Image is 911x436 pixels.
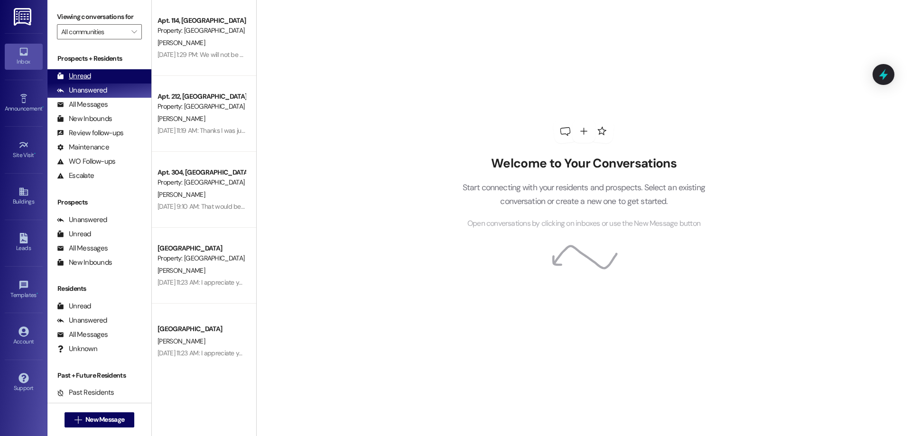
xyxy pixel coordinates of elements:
[37,290,38,297] span: •
[57,330,108,340] div: All Messages
[57,388,114,398] div: Past Residents
[57,243,108,253] div: All Messages
[158,177,245,187] div: Property: [GEOGRAPHIC_DATA]
[5,370,43,396] a: Support
[158,38,205,47] span: [PERSON_NAME]
[57,85,107,95] div: Unanswered
[34,150,36,157] span: •
[57,258,112,268] div: New Inbounds
[448,181,719,208] p: Start connecting with your residents and prospects. Select an existing conversation or create a n...
[158,102,245,111] div: Property: [GEOGRAPHIC_DATA]
[5,184,43,209] a: Buildings
[158,50,292,59] div: [DATE] 1:29 PM: We will not be renewing our lease
[57,301,91,311] div: Unread
[158,278,298,287] div: [DATE] 11:23 AM: I appreciate your efforts, thank you!
[57,157,115,167] div: WO Follow-ups
[158,114,205,123] span: [PERSON_NAME]
[5,277,43,303] a: Templates •
[57,9,142,24] label: Viewing conversations for
[57,128,123,138] div: Review follow-ups
[5,44,43,69] a: Inbox
[47,54,151,64] div: Prospects + Residents
[57,142,109,152] div: Maintenance
[5,230,43,256] a: Leads
[448,156,719,171] h2: Welcome to Your Conversations
[131,28,137,36] i: 
[57,71,91,81] div: Unread
[158,337,205,345] span: [PERSON_NAME]
[5,324,43,349] a: Account
[61,24,127,39] input: All communities
[158,324,245,334] div: [GEOGRAPHIC_DATA]
[158,126,372,135] div: [DATE] 11:19 AM: Thanks I was just waiting to pay until that charge was removed
[57,215,107,225] div: Unanswered
[74,416,82,424] i: 
[158,26,245,36] div: Property: [GEOGRAPHIC_DATA]
[158,266,205,275] span: [PERSON_NAME]
[158,243,245,253] div: [GEOGRAPHIC_DATA]
[57,229,91,239] div: Unread
[467,218,700,230] span: Open conversations by clicking on inboxes or use the New Message button
[42,104,44,111] span: •
[47,371,151,380] div: Past + Future Residents
[57,114,112,124] div: New Inbounds
[158,253,245,263] div: Property: [GEOGRAPHIC_DATA]
[57,344,97,354] div: Unknown
[158,167,245,177] div: Apt. 304, [GEOGRAPHIC_DATA]
[5,137,43,163] a: Site Visit •
[85,415,124,425] span: New Message
[158,349,298,357] div: [DATE] 11:23 AM: I appreciate your efforts, thank you!
[158,190,205,199] span: [PERSON_NAME]
[158,16,245,26] div: Apt. 114, [GEOGRAPHIC_DATA]
[158,202,526,211] div: [DATE] 9:10 AM: That would be awesome if you could check and let me know what the correct amount ...
[47,197,151,207] div: Prospects
[57,100,108,110] div: All Messages
[57,171,94,181] div: Escalate
[47,284,151,294] div: Residents
[57,315,107,325] div: Unanswered
[14,8,33,26] img: ResiDesk Logo
[65,412,135,427] button: New Message
[158,92,245,102] div: Apt. 212, [GEOGRAPHIC_DATA]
